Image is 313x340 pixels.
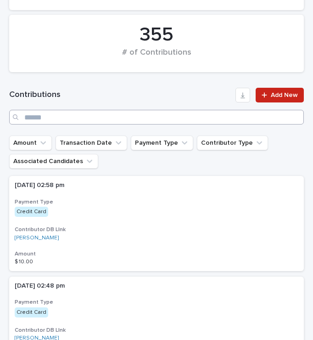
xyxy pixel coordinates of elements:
button: Payment Type [131,136,193,150]
h3: Payment Type [15,198,298,206]
a: Add New [256,88,304,102]
button: Associated Candidates [9,154,98,169]
h1: Contributions [9,90,232,101]
div: Credit Card [15,207,48,217]
button: Contributor Type [197,136,268,150]
div: 355 [25,23,288,46]
h3: Payment Type [15,299,298,306]
button: Amount [9,136,52,150]
div: Credit Card [15,307,48,317]
h3: Amount [15,250,298,258]
a: [PERSON_NAME] [15,235,59,241]
p: $ 10.00 [15,257,35,265]
h3: Contributor DB LInk [15,327,298,334]
a: [DATE] 02:58 pmPayment TypeCredit CardContributor DB LInk[PERSON_NAME] Amount$ 10.00$ 10.00 [9,176,304,271]
span: Add New [271,92,298,98]
input: Search [9,110,304,125]
div: # of Contributions [25,48,288,67]
p: [DATE] 02:58 pm [15,181,175,189]
p: [DATE] 02:48 pm [15,282,175,290]
button: Transaction Date [56,136,127,150]
h3: Contributor DB LInk [15,226,298,233]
